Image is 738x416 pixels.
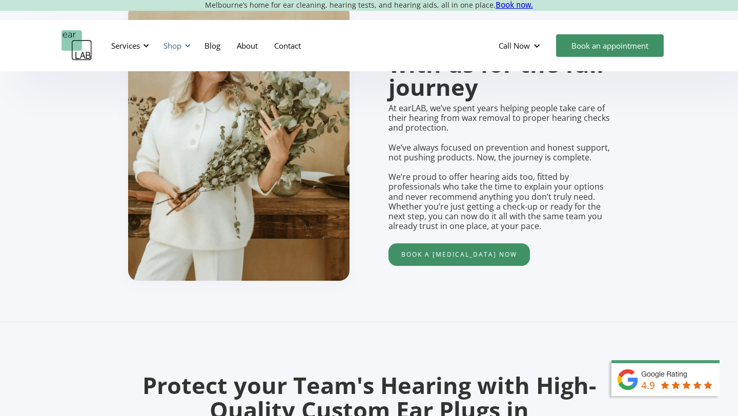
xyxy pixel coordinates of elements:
[157,30,194,61] div: Shop
[556,34,664,57] a: Book an appointment
[388,243,530,266] a: Book a [MEDICAL_DATA] now
[388,103,610,231] p: At earLAB, we’ve spent years helping people take care of their hearing from wax removal to proper...
[111,40,140,51] div: Services
[229,31,266,60] a: About
[266,31,309,60] a: Contact
[499,40,530,51] div: Call Now
[490,30,551,61] div: Call Now
[61,30,92,61] a: home
[163,40,181,51] div: Shop
[196,31,229,60] a: Blog
[105,30,152,61] div: Services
